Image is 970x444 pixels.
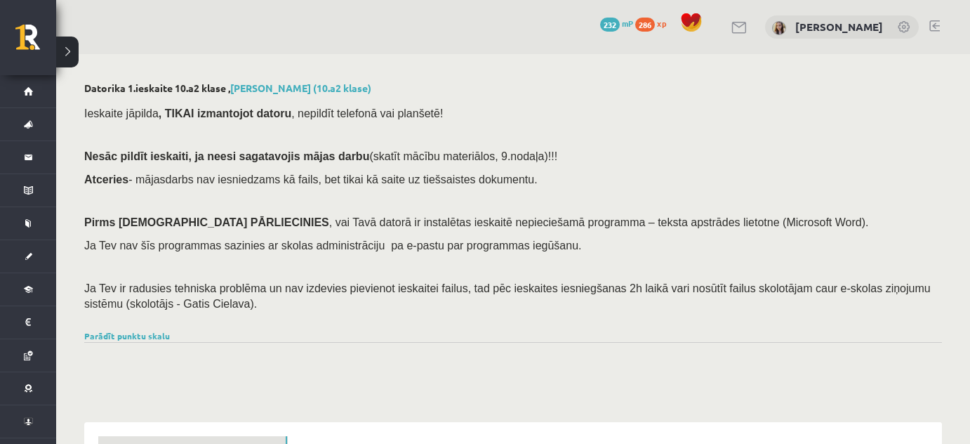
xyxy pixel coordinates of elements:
span: - mājasdarbs nav iesniedzams kā fails, bet tikai kā saite uz tiešsaistes dokumentu. [84,174,538,185]
a: 286 xp [635,18,673,29]
span: Ieskaite jāpilda , nepildīt telefonā vai planšetē! [84,107,443,119]
span: Pirms [DEMOGRAPHIC_DATA] PĀRLIECINIES [84,216,329,228]
span: mP [622,18,633,29]
span: xp [657,18,666,29]
h2: Datorika 1.ieskaite 10.a2 klase , [84,82,942,94]
b: Atceries [84,174,128,185]
a: Parādīt punktu skalu [84,330,170,341]
a: Rīgas 1. Tālmācības vidusskola [15,25,56,60]
span: , vai Tavā datorā ir instalētas ieskaitē nepieciešamā programma – teksta apstrādes lietotne (Micr... [329,216,869,228]
a: 232 mP [600,18,633,29]
img: Marija Nicmane [772,21,786,35]
a: [PERSON_NAME] (10.a2 klase) [230,81,371,94]
span: (skatīt mācību materiālos, 9.nodaļa)!!! [369,150,557,162]
a: [PERSON_NAME] [795,20,883,34]
span: 286 [635,18,655,32]
span: Ja Tev ir radusies tehniska problēma un nav izdevies pievienot ieskaitei failus, tad pēc ieskaite... [84,282,931,310]
span: 232 [600,18,620,32]
span: Nesāc pildīt ieskaiti, ja neesi sagatavojis mājas darbu [84,150,369,162]
b: , TIKAI izmantojot datoru [159,107,291,119]
span: Ja Tev nav šīs programmas sazinies ar skolas administrāciju pa e-pastu par programmas iegūšanu. [84,240,581,252]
